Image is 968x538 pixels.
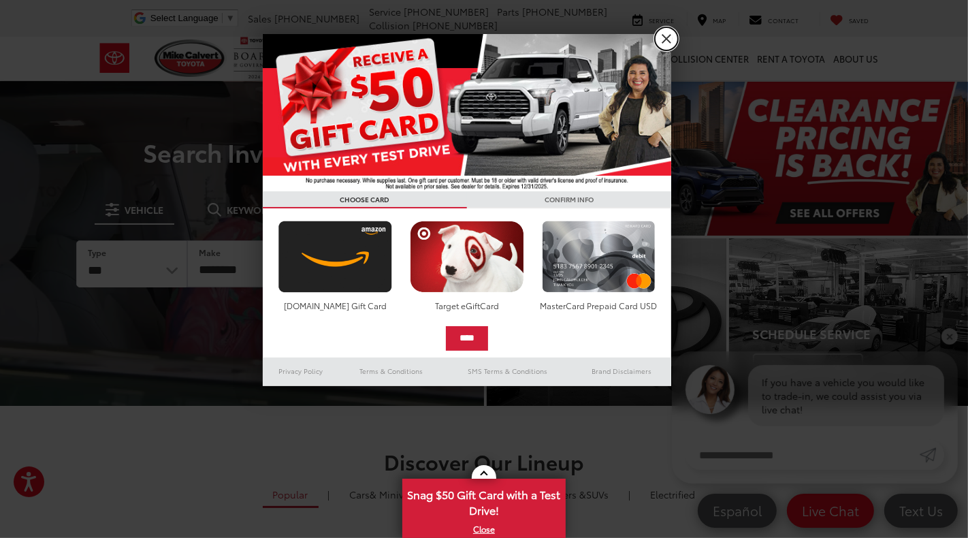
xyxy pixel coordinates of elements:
img: targetcard.png [406,221,527,293]
div: MasterCard Prepaid Card USD [538,300,659,311]
img: amazoncard.png [275,221,396,293]
a: SMS Terms & Conditions [443,363,572,379]
h3: CHOOSE CARD [263,191,467,208]
a: Privacy Policy [263,363,339,379]
h3: CONFIRM INFO [467,191,671,208]
img: 55838_top_625864.jpg [263,34,671,191]
div: [DOMAIN_NAME] Gift Card [275,300,396,311]
a: Terms & Conditions [339,363,443,379]
span: Snag $50 Gift Card with a Test Drive! [404,480,564,522]
a: Brand Disclaimers [572,363,671,379]
img: mastercard.png [538,221,659,293]
div: Target eGiftCard [406,300,527,311]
